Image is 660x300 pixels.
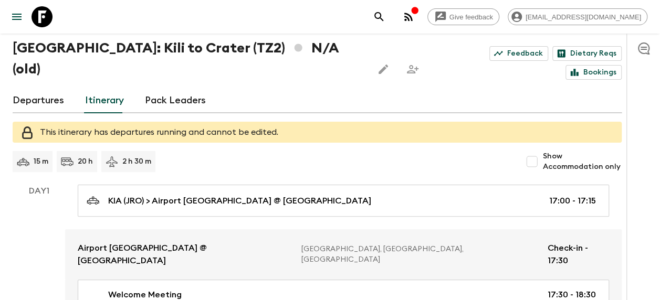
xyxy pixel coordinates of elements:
[549,195,596,207] p: 17:00 - 17:15
[565,65,622,80] a: Bookings
[547,242,609,267] p: Check-in - 17:30
[542,151,622,172] span: Show Accommodation only
[13,88,64,113] a: Departures
[145,88,206,113] a: Pack Leaders
[520,13,647,21] span: [EMAIL_ADDRESS][DOMAIN_NAME]
[40,128,278,136] span: This itinerary has departures running and cannot be edited.
[508,8,647,25] div: [EMAIL_ADDRESS][DOMAIN_NAME]
[427,8,499,25] a: Give feedback
[85,88,124,113] a: Itinerary
[552,46,622,61] a: Dietary Reqs
[65,229,622,280] a: Airport [GEOGRAPHIC_DATA] @ [GEOGRAPHIC_DATA][GEOGRAPHIC_DATA], [GEOGRAPHIC_DATA], [GEOGRAPHIC_DA...
[444,13,499,21] span: Give feedback
[301,244,539,265] p: [GEOGRAPHIC_DATA], [GEOGRAPHIC_DATA], [GEOGRAPHIC_DATA]
[34,156,48,167] p: 15 m
[489,46,548,61] a: Feedback
[13,185,65,197] p: Day 1
[108,195,371,207] p: KIA (JRO) > Airport [GEOGRAPHIC_DATA] @ [GEOGRAPHIC_DATA]
[369,6,390,27] button: search adventures
[6,6,27,27] button: menu
[373,59,394,80] button: Edit this itinerary
[13,38,364,80] h1: [GEOGRAPHIC_DATA]: Kili to Crater (TZ2) N/A (old)
[402,59,423,80] span: Share this itinerary
[78,242,293,267] p: Airport [GEOGRAPHIC_DATA] @ [GEOGRAPHIC_DATA]
[78,185,609,217] a: KIA (JRO) > Airport [GEOGRAPHIC_DATA] @ [GEOGRAPHIC_DATA]17:00 - 17:15
[122,156,151,167] p: 2 h 30 m
[78,156,93,167] p: 20 h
